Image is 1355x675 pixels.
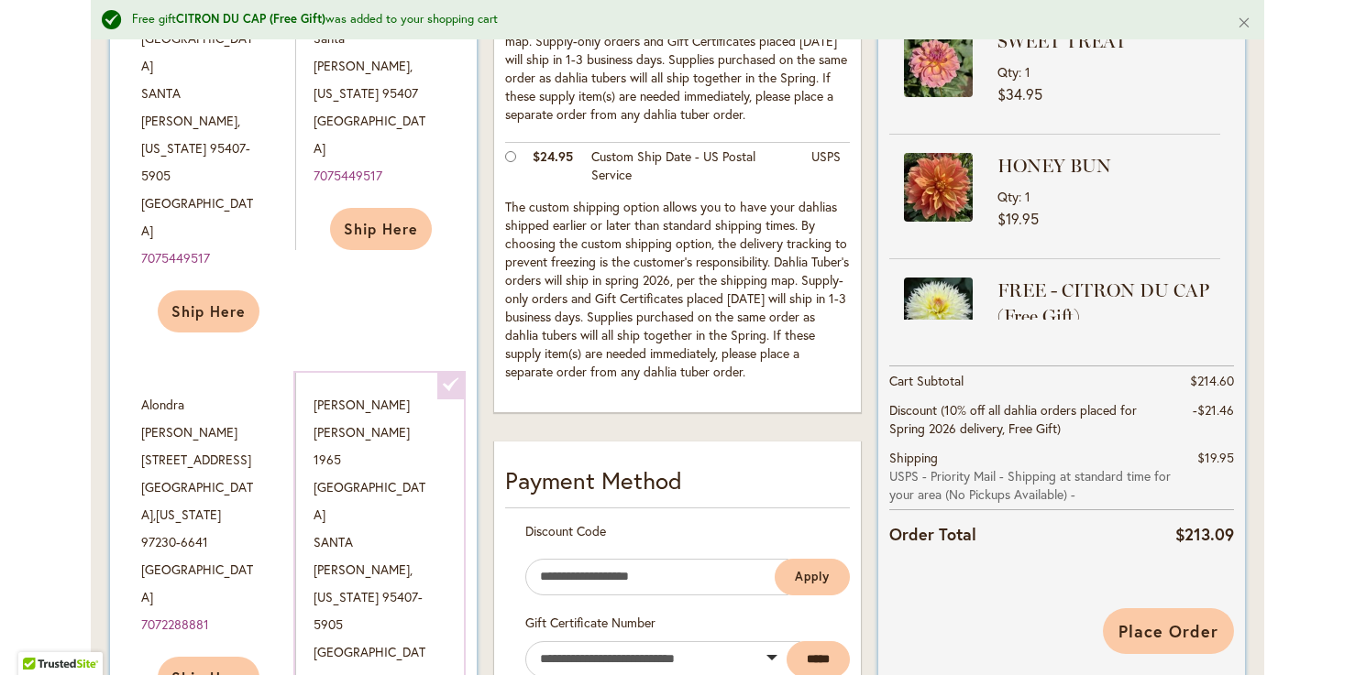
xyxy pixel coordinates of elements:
th: Cart Subtotal [889,366,1175,397]
span: Apply [795,569,830,584]
td: Custom Ship Date - US Postal Service [582,143,802,194]
img: SWEET TREAT [904,28,973,97]
button: Ship Here [330,208,432,250]
span: [US_STATE] [314,84,379,102]
span: 1 [1025,63,1030,81]
strong: SWEET TREAT [997,28,1216,54]
span: USPS - Priority Mail - Shipping at standard time for your area (No Pickups Available) - [889,467,1175,504]
div: Payment Method [505,463,850,507]
span: Place Order [1118,620,1218,642]
td: The custom shipping option allows you to have your dahlias shipped earlier or later than standard... [505,193,850,390]
strong: Order Total [889,520,976,547]
iframe: Launch Accessibility Center [14,610,65,661]
span: 1 [1025,188,1030,205]
span: [US_STATE] [314,588,379,605]
span: $24.95 [533,147,573,165]
span: $19.95 [997,209,1039,228]
span: Ship Here [344,219,418,238]
span: [US_STATE] [156,506,221,523]
a: 7075449517 [141,249,210,267]
button: Apply [775,559,850,595]
span: $34.95 [997,84,1042,103]
div: Free gift was added to your shopping cart [132,11,1209,28]
span: Qty [997,63,1019,81]
strong: CITRON DU CAP (Free Gift) [176,11,325,27]
span: Discount Code [525,522,606,539]
span: Shipping [889,449,938,466]
span: $19.95 [1197,449,1234,466]
strong: HONEY BUN [997,153,1216,179]
strong: FREE - CITRON DU CAP (Free Gift) [997,278,1216,329]
button: Place Order [1103,608,1234,654]
a: 7072288881 [141,615,209,633]
span: -$21.46 [1193,401,1234,419]
td: Dahlia Tuber orders will ship in spring 2026, per the shipping map. Supply-only orders and Gift C... [505,9,850,143]
span: Gift Certificate Number [525,614,655,631]
img: HONEY BUN [904,153,973,222]
span: [US_STATE] [141,139,206,157]
span: $214.60 [1190,372,1234,389]
td: USPS [802,143,850,194]
img: CITRON DU CAP (Free Gift) [904,278,973,346]
span: $213.09 [1175,523,1234,545]
span: Ship Here [171,301,246,321]
button: Ship Here [158,290,259,332]
span: Qty [997,188,1019,205]
a: 7075449517 [314,167,382,184]
span: Discount (10% off all dahlia orders placed for Spring 2026 delivery, Free Gift) [889,401,1137,437]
